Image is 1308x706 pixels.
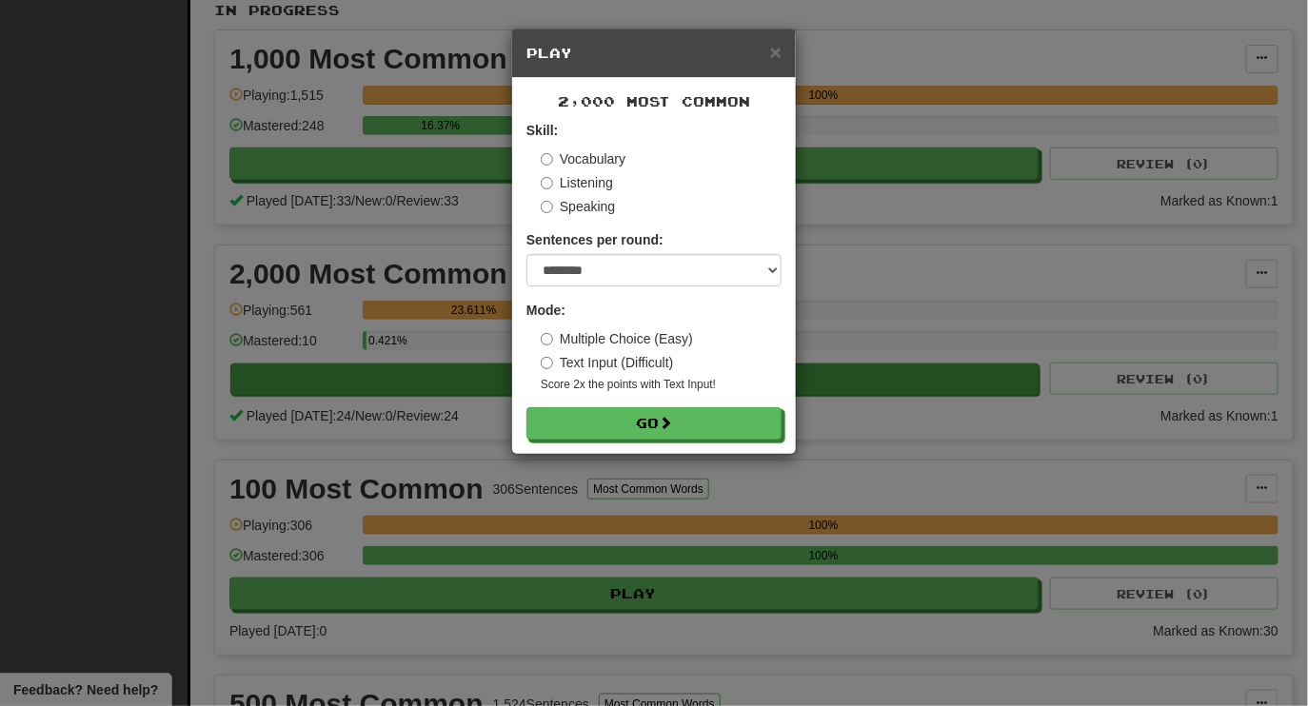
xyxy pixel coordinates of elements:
[558,93,750,109] span: 2,000 Most Common
[541,153,553,166] input: Vocabulary
[526,303,565,318] strong: Mode:
[541,201,553,213] input: Speaking
[526,44,782,63] h5: Play
[541,333,553,345] input: Multiple Choice (Easy)
[770,41,782,63] span: ×
[541,173,613,192] label: Listening
[541,177,553,189] input: Listening
[770,42,782,62] button: Close
[541,149,625,168] label: Vocabulary
[526,123,558,138] strong: Skill:
[541,353,674,372] label: Text Input (Difficult)
[541,329,693,348] label: Multiple Choice (Easy)
[541,197,615,216] label: Speaking
[526,407,782,440] button: Go
[526,230,664,249] label: Sentences per round:
[541,377,782,393] small: Score 2x the points with Text Input !
[541,357,553,369] input: Text Input (Difficult)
